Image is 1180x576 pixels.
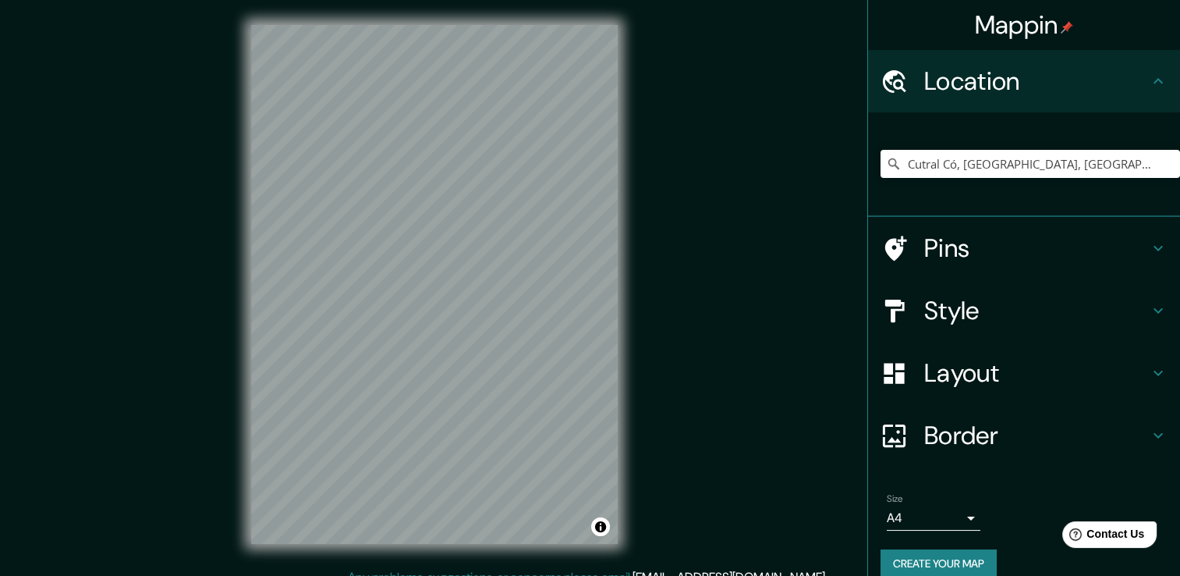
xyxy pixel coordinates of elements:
[887,506,980,531] div: A4
[924,233,1149,264] h4: Pins
[868,217,1180,279] div: Pins
[251,25,618,544] canvas: Map
[868,404,1180,467] div: Border
[1041,515,1163,559] iframe: Help widget launcher
[924,420,1149,451] h4: Border
[868,342,1180,404] div: Layout
[887,492,903,506] label: Size
[924,357,1149,389] h4: Layout
[881,150,1180,178] input: Pick your city or area
[975,9,1074,41] h4: Mappin
[868,50,1180,112] div: Location
[1061,21,1073,34] img: pin-icon.png
[868,279,1180,342] div: Style
[591,517,610,536] button: Toggle attribution
[924,295,1149,326] h4: Style
[924,66,1149,97] h4: Location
